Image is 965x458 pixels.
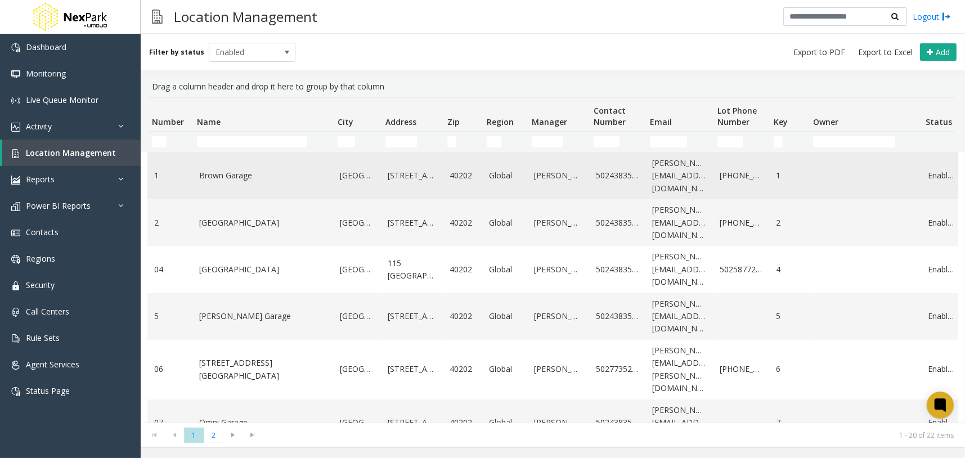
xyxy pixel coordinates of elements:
a: 40202 [450,363,475,375]
a: 5024383545 [596,217,639,229]
label: Filter by status [149,47,204,57]
a: 2 [776,217,802,229]
a: 1 [154,169,186,182]
span: Activity [26,121,52,132]
img: logout [942,11,951,23]
h3: Location Management [168,3,323,30]
span: Live Queue Monitor [26,95,98,105]
a: [STREET_ADDRESS] [388,217,436,229]
td: Name Filter [192,132,333,152]
td: Address Filter [381,132,443,152]
span: Go to the last page [245,430,261,439]
a: [PERSON_NAME] [534,416,582,429]
td: Lot Phone Number Filter [713,132,769,152]
a: Global [489,416,520,429]
a: [PERSON_NAME] [534,263,582,276]
kendo-pager-info: 1 - 20 of 22 items [270,430,954,440]
button: Export to PDF [789,44,850,60]
img: 'icon' [11,334,20,343]
a: [PERSON_NAME][EMAIL_ADDRESS][PERSON_NAME][DOMAIN_NAME] [652,344,706,395]
span: Number [152,116,184,127]
span: Name [197,116,221,127]
a: 5024383545 [596,169,639,182]
img: 'icon' [11,308,20,317]
span: Location Management [26,147,116,158]
span: Zip [447,116,460,127]
input: Key Filter [774,136,783,147]
a: Enabled [928,217,954,229]
a: 2 [154,217,186,229]
a: 40202 [450,169,475,182]
td: Status Filter [921,132,960,152]
span: Security [26,280,55,290]
input: Number Filter [152,136,167,147]
a: [PERSON_NAME] [534,310,582,322]
a: Brown Garage [199,169,326,182]
span: Region [487,116,514,127]
td: Key Filter [769,132,809,152]
img: pageIcon [152,3,163,30]
a: [GEOGRAPHIC_DATA] [199,217,326,229]
td: Zip Filter [443,132,482,152]
a: [GEOGRAPHIC_DATA] [340,263,374,276]
a: 5025877275 [720,263,762,276]
a: [GEOGRAPHIC_DATA] [340,363,374,375]
span: Contact Number [594,105,626,127]
a: Global [489,310,520,322]
span: Email [650,116,672,127]
input: Lot Phone Number Filter [717,136,743,147]
span: Owner [813,116,838,127]
img: 'icon' [11,149,20,158]
a: [GEOGRAPHIC_DATA] [340,169,374,182]
img: 'icon' [11,70,20,79]
a: [STREET_ADDRESS] [388,310,436,322]
span: Address [385,116,416,127]
span: Export to PDF [793,47,845,58]
a: [STREET_ADDRESS][GEOGRAPHIC_DATA] [199,357,326,382]
span: Add [936,47,950,57]
span: Page 2 [204,428,223,443]
span: Key [774,116,788,127]
a: Global [489,217,520,229]
a: [PHONE_NUMBER] [720,169,762,182]
input: Owner Filter [813,136,895,147]
th: Status [921,98,960,132]
img: 'icon' [11,387,20,396]
a: 07 [154,416,186,429]
a: [GEOGRAPHIC_DATA] [340,310,374,322]
td: Contact Number Filter [589,132,645,152]
a: [PERSON_NAME][EMAIL_ADDRESS][DOMAIN_NAME] [652,404,706,442]
img: 'icon' [11,255,20,264]
a: [GEOGRAPHIC_DATA] [340,416,374,429]
a: 7 [776,416,802,429]
span: Go to the next page [226,430,241,439]
span: City [338,116,353,127]
span: Go to the last page [243,428,263,443]
div: Drag a column header and drop it here to group by that column [147,76,958,97]
a: Global [489,263,520,276]
a: [PERSON_NAME] [534,169,582,182]
a: [STREET_ADDRESS] [388,363,436,375]
a: Enabled [928,363,954,375]
input: Contact Number Filter [594,136,620,147]
img: 'icon' [11,228,20,237]
a: 1 [776,169,802,182]
span: Power BI Reports [26,200,91,211]
span: Dashboard [26,42,66,52]
span: Rule Sets [26,333,60,343]
a: 6 [776,363,802,375]
a: 115 [GEOGRAPHIC_DATA] [388,257,436,282]
a: Logout [913,11,951,23]
img: 'icon' [11,96,20,105]
td: Owner Filter [809,132,921,152]
a: Enabled [928,263,954,276]
span: Call Centers [26,306,69,317]
span: Monitoring [26,68,66,79]
a: Enabled [928,416,954,429]
a: [PERSON_NAME][EMAIL_ADDRESS][DOMAIN_NAME] [652,298,706,335]
a: [PERSON_NAME][EMAIL_ADDRESS][DOMAIN_NAME] [652,157,706,195]
td: Number Filter [147,132,192,152]
span: Regions [26,253,55,264]
span: Enabled [209,43,278,61]
span: Status Page [26,385,70,396]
